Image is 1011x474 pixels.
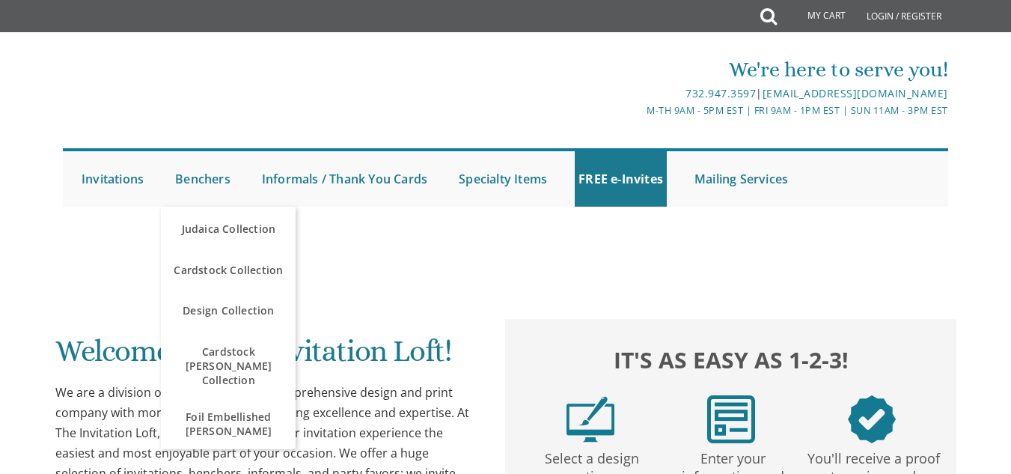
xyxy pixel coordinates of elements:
[171,151,234,207] a: Benchers
[78,151,147,207] a: Invitations
[358,85,948,103] div: |
[691,151,792,207] a: Mailing Services
[161,333,296,398] a: Cardstock [PERSON_NAME] Collection
[258,151,431,207] a: Informals / Thank You Cards
[161,288,296,333] a: Design Collection
[165,337,292,395] span: Cardstock [PERSON_NAME] Collection
[165,255,292,285] span: Cardstock Collection
[358,103,948,118] div: M-Th 9am - 5pm EST | Fri 9am - 1pm EST | Sun 11am - 3pm EST
[161,398,296,449] a: Foil Embellished [PERSON_NAME]
[455,151,551,207] a: Specialty Items
[575,151,667,207] a: FREE e-Invites
[165,402,292,446] span: Foil Embellished [PERSON_NAME]
[520,344,942,377] h2: It's as easy as 1-2-3!
[161,207,296,252] a: Judaica Collection
[685,86,756,100] a: 732.947.3597
[775,1,856,31] a: My Cart
[707,395,755,443] img: step2.png
[566,395,614,443] img: step1.png
[763,86,948,100] a: [EMAIL_ADDRESS][DOMAIN_NAME]
[848,395,896,443] img: step3.png
[358,55,948,85] div: We're here to serve you!
[161,252,296,288] a: Cardstock Collection
[55,335,477,379] h1: Welcome to The Invitation Loft!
